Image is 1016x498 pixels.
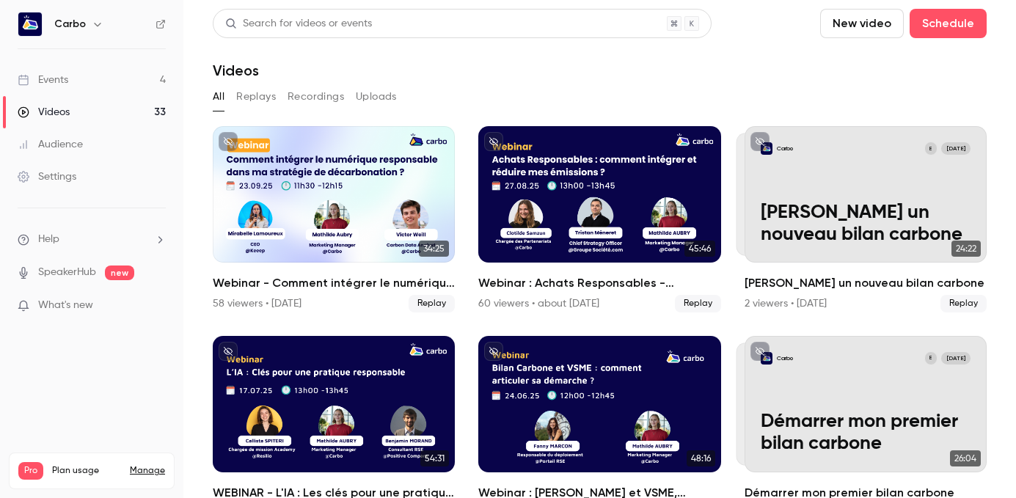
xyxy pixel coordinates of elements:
h2: [PERSON_NAME] un nouveau bilan carbone [745,274,987,292]
span: [DATE] [941,352,970,365]
div: Events [18,73,68,87]
button: unpublished [750,132,770,151]
h1: Videos [213,62,259,79]
p: Démarrer mon premier bilan carbone [761,411,971,455]
button: Recordings [288,85,344,109]
span: 48:16 [687,450,715,466]
button: unpublished [219,342,238,361]
button: unpublished [484,342,503,361]
span: Help [38,232,59,247]
div: E [924,351,938,365]
span: 26:04 [950,450,981,466]
p: Carbo [777,144,793,153]
span: Replay [675,295,721,312]
h2: Webinar - Comment intégrer le numérique responsable dans ma stratégie de décarbonation ? [213,274,455,292]
h2: Webinar : Achats Responsables - Comment intégrer et réduire mes émissions du scope 3 ? [478,274,720,292]
span: Replay [940,295,987,312]
span: [DATE] [941,142,970,155]
span: Replay [409,295,455,312]
div: 58 viewers • [DATE] [213,296,301,311]
span: 54:31 [420,450,449,466]
section: Videos [213,9,987,489]
button: unpublished [750,342,770,361]
li: Webinar - Comment intégrer le numérique responsable dans ma stratégie de décarbonation ? [213,126,455,312]
button: unpublished [219,132,238,151]
button: New video [820,9,904,38]
span: 24:22 [951,241,981,257]
h6: Carbo [54,17,86,32]
div: E [924,142,938,155]
span: 34:25 [419,241,449,257]
a: SpeakerHub [38,265,96,280]
div: 2 viewers • [DATE] [745,296,827,311]
div: Videos [18,105,70,120]
button: Schedule [910,9,987,38]
iframe: Noticeable Trigger [148,299,166,312]
li: Webinar : Achats Responsables - Comment intégrer et réduire mes émissions du scope 3 ? [478,126,720,312]
a: 34:25Webinar - Comment intégrer le numérique responsable dans ma stratégie de décarbonation ?58 v... [213,126,455,312]
img: Carbo [18,12,42,36]
span: 45:46 [684,241,715,257]
a: 45:46Webinar : Achats Responsables - Comment intégrer et réduire mes émissions du scope 3 ?60 vie... [478,126,720,312]
a: Démarrer un nouveau bilan carboneCarboE[DATE][PERSON_NAME] un nouveau bilan carbone24:22Démarrer ... [745,126,987,312]
li: help-dropdown-opener [18,232,166,247]
li: Démarrer un nouveau bilan carbone [745,126,987,312]
div: 60 viewers • about [DATE] [478,296,599,311]
span: What's new [38,298,93,313]
p: [PERSON_NAME] un nouveau bilan carbone [761,202,971,246]
a: Manage [130,465,165,477]
button: Replays [236,85,276,109]
span: Plan usage [52,465,121,477]
div: Search for videos or events [225,16,372,32]
button: unpublished [484,132,503,151]
p: Carbo [777,354,793,362]
div: Settings [18,169,76,184]
span: Pro [18,462,43,480]
span: new [105,266,134,280]
button: All [213,85,224,109]
div: Audience [18,137,83,152]
button: Uploads [356,85,397,109]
